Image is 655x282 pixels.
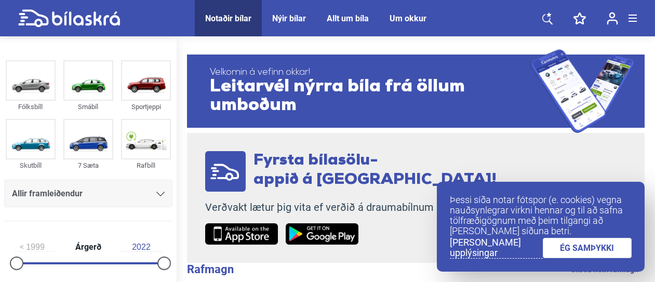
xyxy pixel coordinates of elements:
div: Rafbíll [121,159,171,171]
a: Um okkur [390,14,426,23]
span: Leitarvél nýrra bíla frá öllum umboðum [210,78,530,115]
span: Fyrsta bílasölu- appið á [GEOGRAPHIC_DATA]! [253,153,497,188]
div: Smábíl [63,101,113,113]
a: Nýir bílar [272,14,306,23]
span: Velkomin á vefinn okkar! [210,68,530,78]
a: [PERSON_NAME] upplýsingar [450,237,543,259]
a: Velkomin á vefinn okkar!Leitarvél nýrra bíla frá öllum umboðum [187,49,645,133]
a: Notaðir bílar [205,14,251,23]
span: Allir framleiðendur [12,186,83,201]
img: user-login.svg [607,12,618,25]
div: Skutbíll [6,159,56,171]
div: 7 Sæta [63,159,113,171]
p: Þessi síða notar fótspor (e. cookies) vegna nauðsynlegrar virkni hennar og til að safna tölfræðig... [450,195,632,236]
div: Sportjeppi [121,101,171,113]
a: Allt um bíla [327,14,369,23]
a: ÉG SAMÞYKKI [543,238,632,258]
span: Árgerð [73,243,104,251]
div: Fólksbíll [6,101,56,113]
p: Verðvakt lætur þig vita ef verðið á draumabílnum lækkar. [205,201,497,214]
b: Rafmagn [187,263,234,276]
